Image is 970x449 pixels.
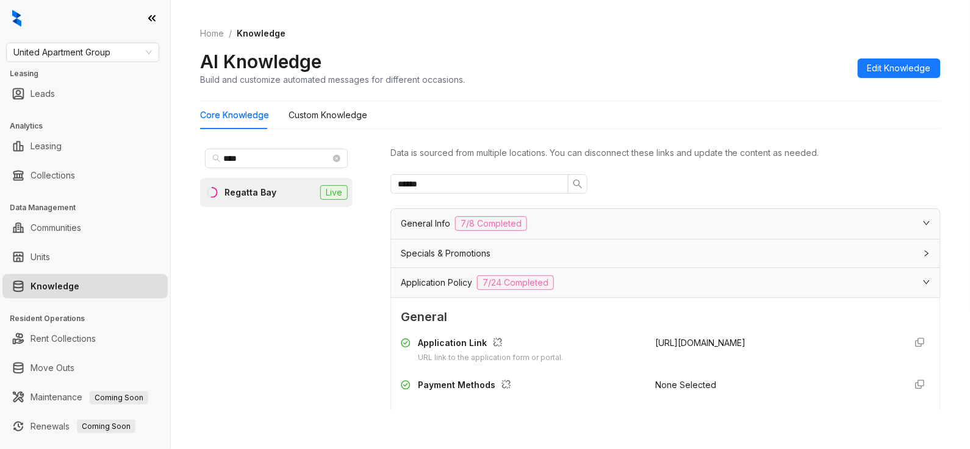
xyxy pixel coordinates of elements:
[31,216,81,240] a: Communities
[401,247,490,260] span: Specials & Promotions
[31,327,96,351] a: Rent Collections
[12,10,21,27] img: logo
[2,134,168,158] li: Leasing
[2,274,168,299] li: Knowledge
[333,155,340,162] span: close-circle
[2,163,168,188] li: Collections
[401,217,450,230] span: General Info
[418,352,563,364] div: URL link to the application form or portal.
[225,186,276,199] div: Regatta Bay
[31,274,79,299] a: Knowledge
[401,308,930,327] span: General
[390,146,941,160] div: Data is sourced from multiple locations. You can disconnect these links and update the content as...
[418,378,516,394] div: Payment Methods
[31,414,135,439] a: RenewalsComing Soon
[2,245,168,269] li: Units
[2,385,168,409] li: Maintenance
[31,245,50,269] a: Units
[289,108,367,122] div: Custom Knowledge
[77,420,135,433] span: Coming Soon
[10,121,170,132] h3: Analytics
[923,250,930,257] span: collapsed
[31,82,55,106] a: Leads
[858,58,941,78] button: Edit Knowledge
[31,134,62,158] a: Leasing
[200,108,269,122] div: Core Knowledge
[198,27,226,40] a: Home
[10,202,170,213] h3: Data Management
[13,43,152,62] span: United Apartment Group
[2,327,168,351] li: Rent Collections
[212,154,221,163] span: search
[455,216,527,231] span: 7/8 Completed
[868,62,931,75] span: Edit Knowledge
[200,50,322,73] h2: AI Knowledge
[2,356,168,380] li: Move Outs
[31,163,75,188] a: Collections
[923,278,930,286] span: expanded
[656,380,717,390] span: None Selected
[200,73,465,86] div: Build and customize automated messages for different occasions.
[573,179,583,189] span: search
[237,28,286,38] span: Knowledge
[90,391,148,405] span: Coming Soon
[418,336,563,352] div: Application Link
[10,68,170,79] h3: Leasing
[391,209,940,238] div: General Info7/8 Completed
[2,216,168,240] li: Communities
[31,356,74,380] a: Move Outs
[391,239,940,267] div: Specials & Promotions
[229,27,232,40] li: /
[320,185,348,200] span: Live
[391,268,940,297] div: Application Policy7/24 Completed
[656,338,746,348] span: [URL][DOMAIN_NAME]
[2,414,168,439] li: Renewals
[10,313,170,324] h3: Resident Operations
[2,82,168,106] li: Leads
[477,275,554,290] span: 7/24 Completed
[923,219,930,227] span: expanded
[401,276,472,289] span: Application Policy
